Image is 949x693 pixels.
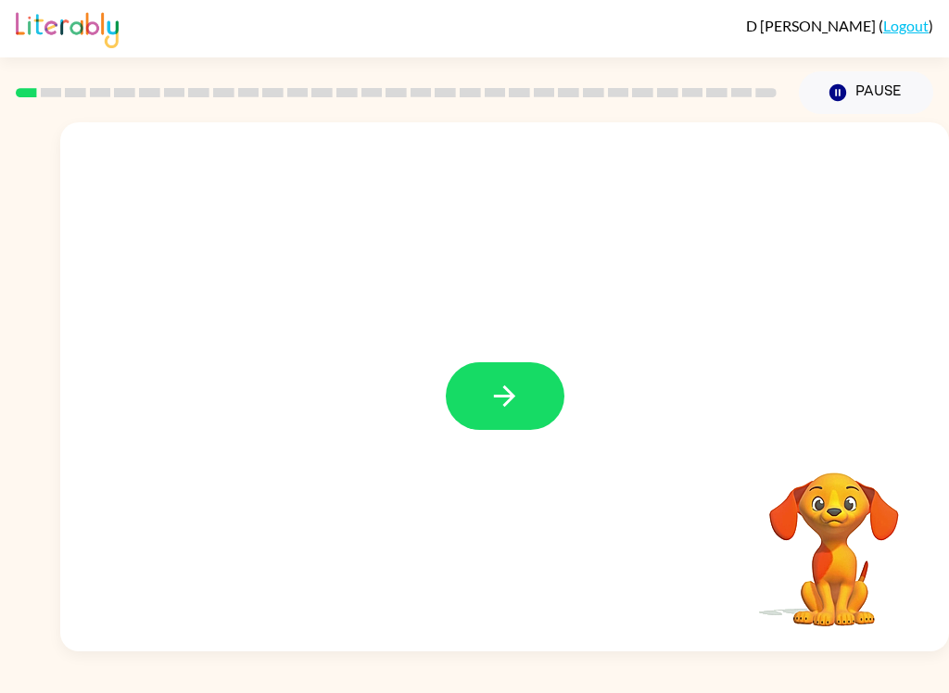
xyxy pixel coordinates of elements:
[746,17,879,34] span: D [PERSON_NAME]
[746,17,933,34] div: ( )
[883,17,929,34] a: Logout
[16,7,119,48] img: Literably
[741,444,927,629] video: Your browser must support playing .mp4 files to use Literably. Please try using another browser.
[799,71,933,114] button: Pause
